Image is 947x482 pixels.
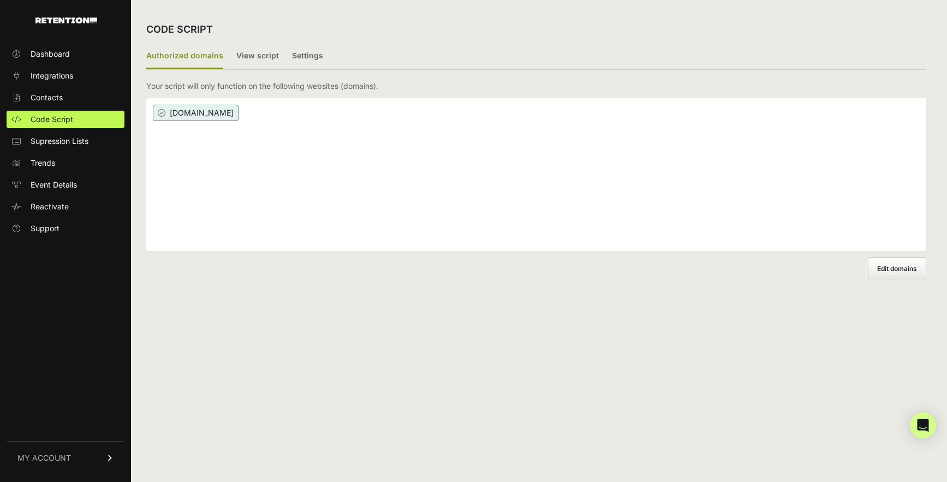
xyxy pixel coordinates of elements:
[17,453,71,463] span: MY ACCOUNT
[31,179,77,190] span: Event Details
[7,132,124,150] a: Supression Lists
[153,105,239,121] span: [DOMAIN_NAME]
[7,111,124,128] a: Code Script
[35,17,97,23] img: Retention.com
[877,264,917,273] span: Edit domains
[7,89,124,106] a: Contacts
[31,136,88,147] span: Supression Lists
[31,201,69,212] span: Reactivate
[292,44,323,69] label: Settings
[7,176,124,194] a: Event Details
[31,49,70,59] span: Dashboard
[31,223,59,234] span: Support
[7,220,124,237] a: Support
[31,70,73,81] span: Integrations
[910,412,936,438] div: Open Intercom Messenger
[31,158,55,168] span: Trends
[7,198,124,215] a: Reactivate
[146,44,223,69] label: Authorized domains
[31,114,73,125] span: Code Script
[146,81,378,92] p: Your script will only function on the following websites (domains).
[146,22,213,37] h2: CODE SCRIPT
[7,45,124,63] a: Dashboard
[31,92,63,103] span: Contacts
[236,44,279,69] label: View script
[7,441,124,474] a: MY ACCOUNT
[7,154,124,172] a: Trends
[7,67,124,85] a: Integrations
